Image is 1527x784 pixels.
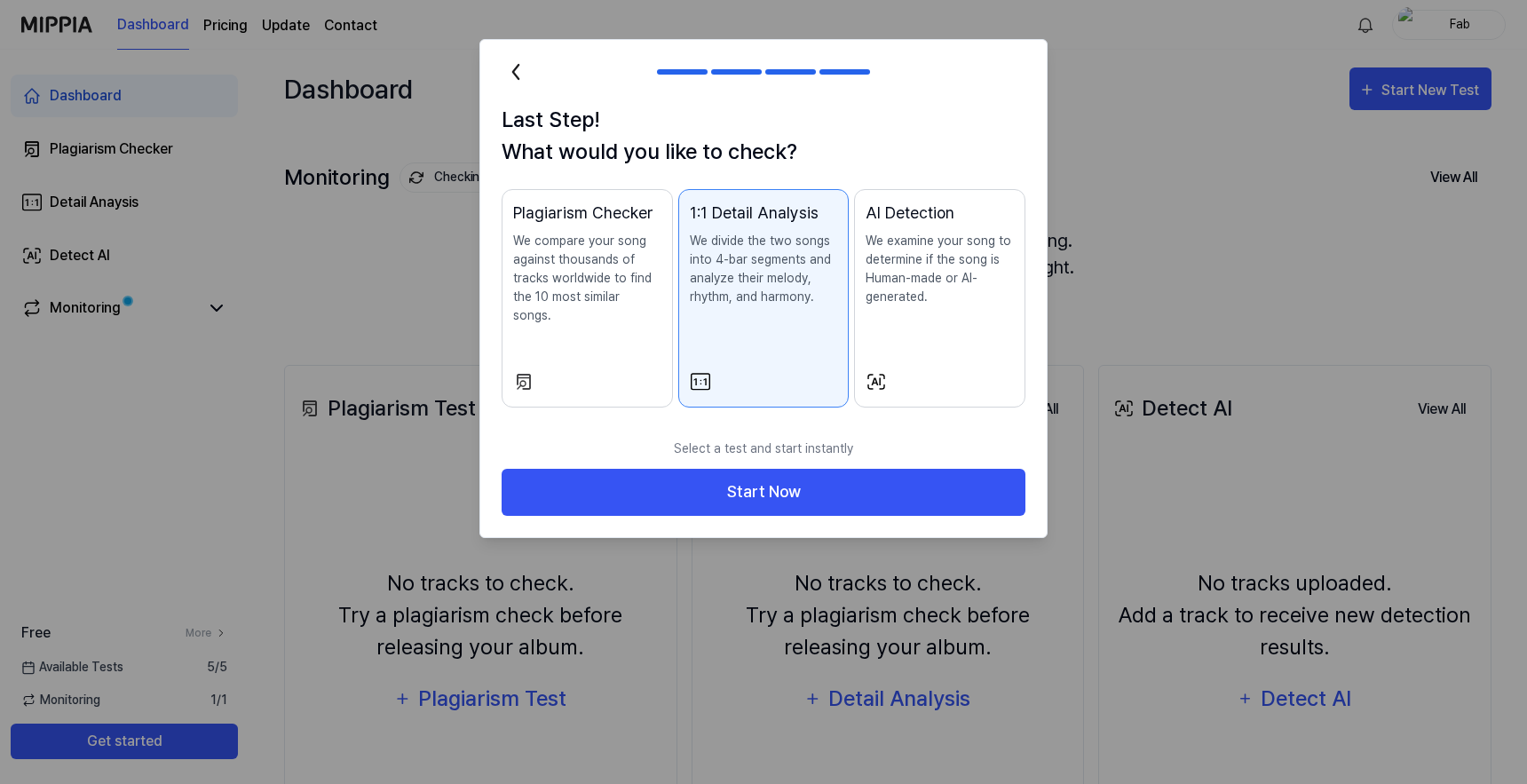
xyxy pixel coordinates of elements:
button: Plagiarism CheckerWe compare your song against thousands of tracks worldwide to find the 10 most ... [502,189,673,408]
button: Start Now [502,469,1025,516]
button: 1:1 Detail AnalysisWe divide the two songs into 4-bar segments and analyze their melody, rhythm, ... [678,189,850,408]
p: We divide the two songs into 4-bar segments and analyze their melody, rhythm, and harmony. [690,232,838,306]
div: AI Detection [866,201,1014,225]
p: We compare your song against thousands of tracks worldwide to find the 10 most similar songs. [513,232,661,325]
p: We examine your song to determine if the song is Human-made or AI-generated. [866,232,1014,306]
p: Select a test and start instantly [502,429,1025,469]
h1: Last Step! What would you like to check? [502,104,1025,168]
div: Plagiarism Checker [513,201,661,225]
button: AI DetectionWe examine your song to determine if the song is Human-made or AI-generated. [854,189,1025,408]
div: 1:1 Detail Analysis [690,201,838,225]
